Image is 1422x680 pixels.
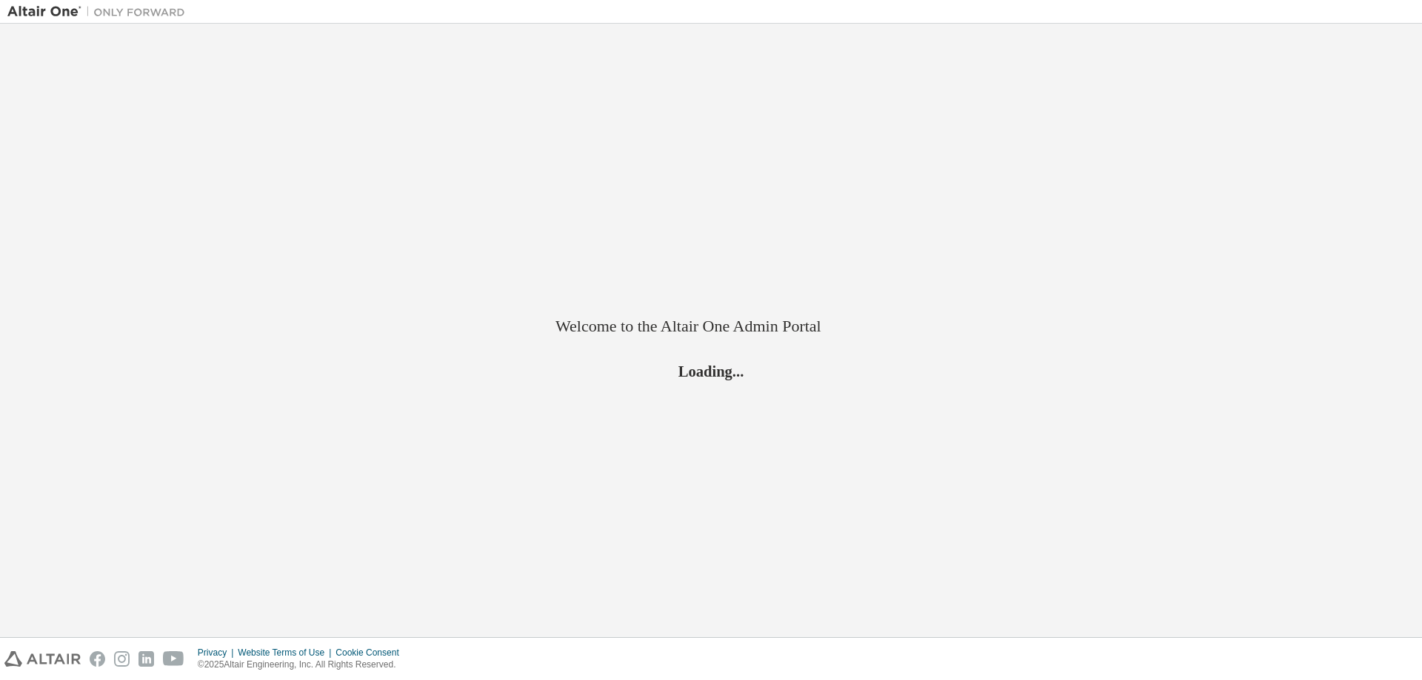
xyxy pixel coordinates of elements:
[138,651,154,667] img: linkedin.svg
[198,659,408,671] p: © 2025 Altair Engineering, Inc. All Rights Reserved.
[90,651,105,667] img: facebook.svg
[555,316,867,337] h2: Welcome to the Altair One Admin Portal
[238,647,336,659] div: Website Terms of Use
[163,651,184,667] img: youtube.svg
[198,647,238,659] div: Privacy
[114,651,130,667] img: instagram.svg
[7,4,193,19] img: Altair One
[4,651,81,667] img: altair_logo.svg
[555,361,867,380] h2: Loading...
[336,647,407,659] div: Cookie Consent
